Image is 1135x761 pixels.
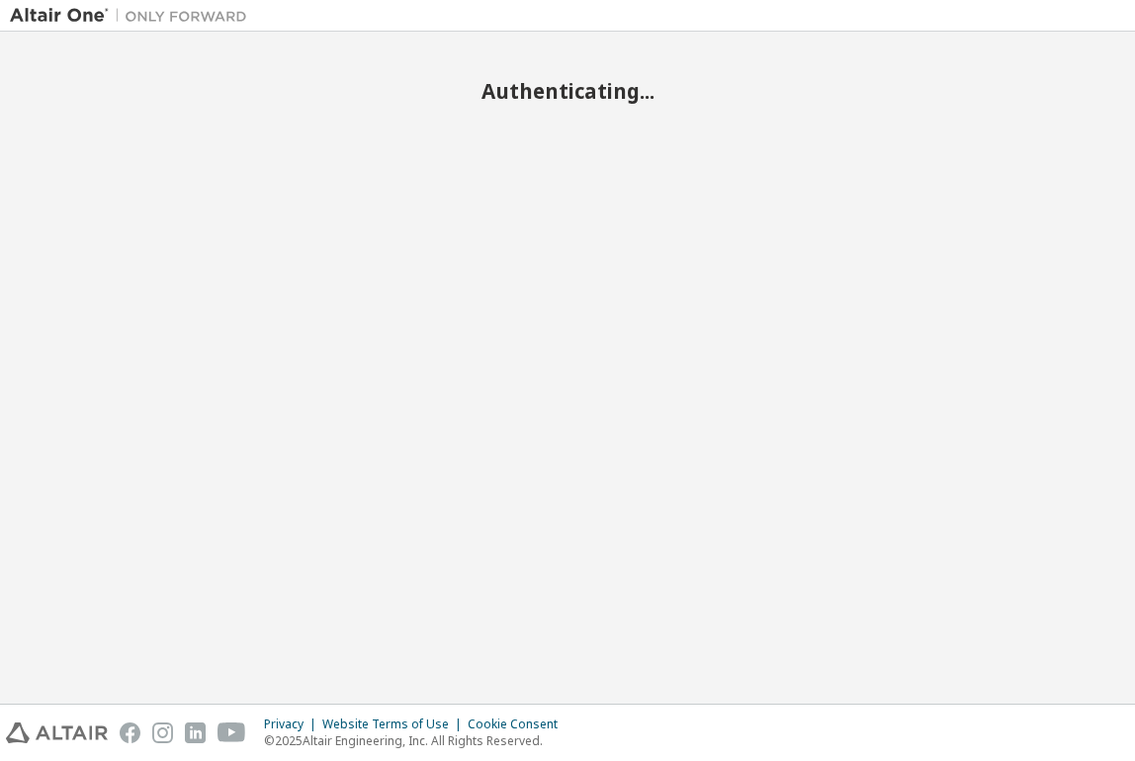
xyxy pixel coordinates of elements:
[152,722,173,743] img: instagram.svg
[218,722,246,743] img: youtube.svg
[264,717,322,732] div: Privacy
[10,78,1125,104] h2: Authenticating...
[468,717,569,732] div: Cookie Consent
[10,6,257,26] img: Altair One
[185,722,206,743] img: linkedin.svg
[120,722,140,743] img: facebook.svg
[322,717,468,732] div: Website Terms of Use
[6,722,108,743] img: altair_logo.svg
[264,732,569,749] p: © 2025 Altair Engineering, Inc. All Rights Reserved.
